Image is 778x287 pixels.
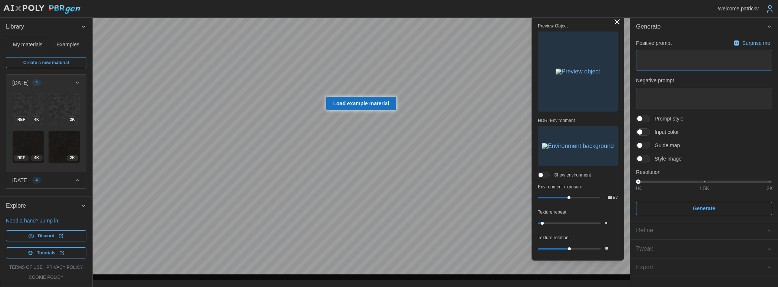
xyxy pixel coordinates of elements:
[34,155,39,161] span: 4 K
[12,93,44,125] a: dwABCWsTBWjhXGij2Ad64KREF
[6,247,86,258] a: Tutorials
[538,235,618,241] p: Texture rotation
[12,177,29,184] p: [DATE]
[538,32,618,112] button: Preview object
[23,57,69,68] span: Create a new material
[612,17,622,27] button: Toggle viewport controls
[3,4,81,14] img: AIxPoly PBRgen
[48,131,80,163] a: lMsgKgowcsvztcjLImo42K
[650,115,683,122] span: Prompt style
[6,57,86,68] a: Create a new material
[49,131,80,163] img: lMsgKgowcsvztcjLImo4
[636,39,672,47] p: Positive prompt
[636,168,772,176] p: Resolution
[6,18,81,36] span: Library
[6,230,86,241] a: Discord
[636,226,767,235] div: Refine
[17,117,25,123] span: REF
[650,142,680,149] span: Guide map
[13,93,44,125] img: dwABCWsTBWjhXGij2Ad6
[732,38,772,48] button: Surprise me
[37,248,56,258] span: Tutorials
[48,93,80,125] a: MJyM485YL8mhJXi4b4mb2K
[13,42,42,47] span: My materials
[46,264,83,271] a: privacy policy
[630,240,778,258] button: Tweak
[636,240,767,258] span: Tweak
[70,155,75,161] span: 2 K
[6,189,86,205] button: [DATE]2
[630,258,778,277] button: Export
[636,202,772,215] button: Generate
[636,258,767,277] span: Export
[636,77,772,84] p: Negative prompt
[630,221,778,240] button: Refine
[6,217,86,224] p: Need a hand? Jump in:
[556,69,600,75] img: Preview object
[650,155,682,162] span: Style image
[718,5,759,12] p: Welcome, patrickv
[630,36,778,221] div: Generate
[36,177,38,183] span: 4
[29,274,63,281] a: cookie policy
[17,155,25,161] span: REF
[70,117,75,123] span: 2 K
[6,197,81,215] span: Explore
[49,93,80,125] img: MJyM485YL8mhJXi4b4mb
[6,172,86,188] button: [DATE]4
[57,42,79,47] span: Examples
[326,97,396,110] a: Load example material
[742,39,772,47] p: Surprise me
[613,196,618,199] p: EV
[9,264,43,271] a: terms of use
[538,209,618,215] p: Texture repeat
[542,143,614,149] img: Environment background
[12,131,44,163] a: RqR7uogfKKxkIDhA6fAW4KREF
[630,18,778,36] button: Generate
[333,97,389,110] span: Load example material
[538,126,618,166] button: Environment background
[12,79,29,86] p: [DATE]
[6,91,86,172] div: [DATE]4
[38,231,54,241] span: Discord
[550,172,591,178] span: Show environment
[13,131,44,163] img: RqR7uogfKKxkIDhA6fAW
[6,75,86,91] button: [DATE]4
[693,202,715,215] span: Generate
[538,23,618,29] p: Preview Object
[36,80,38,86] span: 4
[650,128,679,136] span: Input color
[538,184,618,190] p: Environment exposure
[538,118,618,124] p: HDRI Environment
[636,18,767,36] span: Generate
[34,117,39,123] span: 4 K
